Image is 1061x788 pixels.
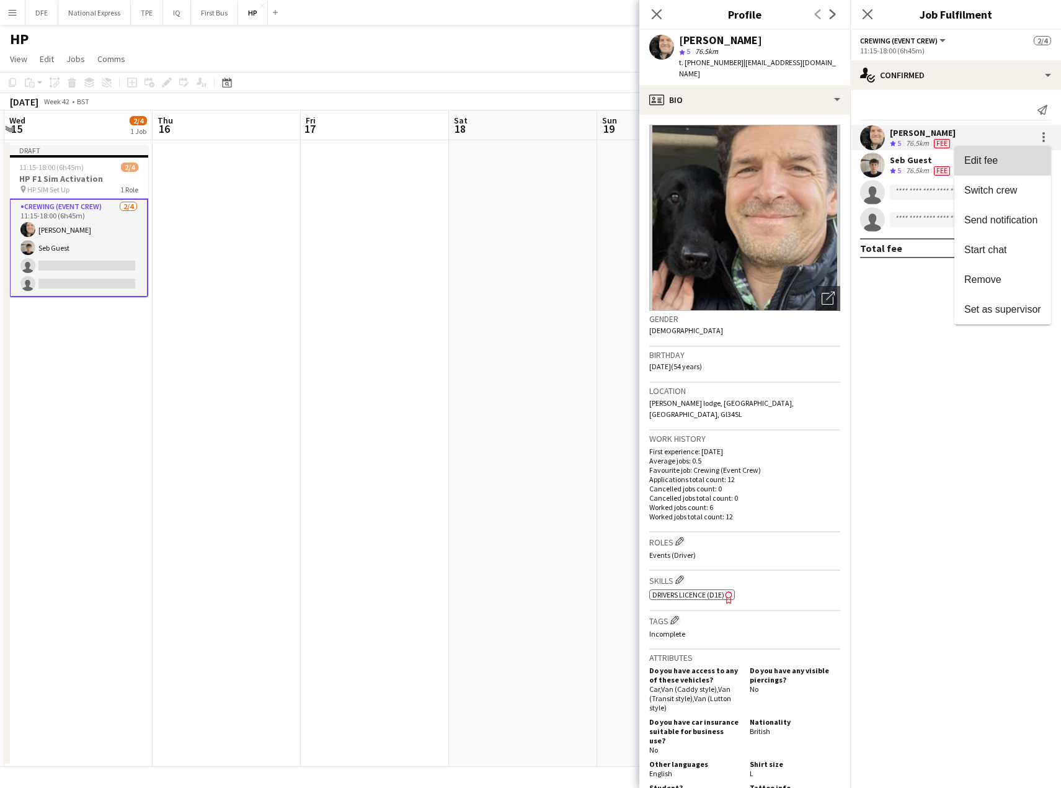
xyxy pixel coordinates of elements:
[964,244,1006,255] span: Start chat
[954,176,1051,205] button: Switch crew
[964,155,998,166] span: Edit fee
[954,265,1051,295] button: Remove
[954,295,1051,325] button: Set as supervisor
[964,215,1037,225] span: Send notification
[964,274,1001,285] span: Remove
[964,304,1041,315] span: Set as supervisor
[954,205,1051,235] button: Send notification
[954,146,1051,176] button: Edit fee
[964,185,1017,195] span: Switch crew
[954,235,1051,265] button: Start chat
